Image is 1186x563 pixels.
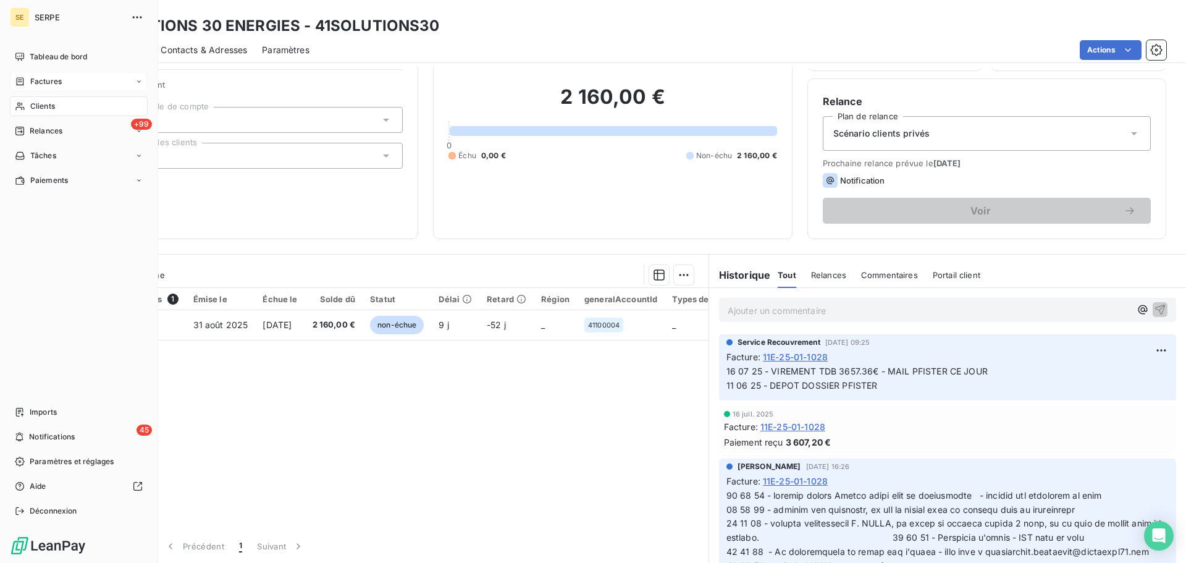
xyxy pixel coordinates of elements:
[724,420,758,433] span: Facture :
[737,150,777,161] span: 2 160,00 €
[263,294,297,304] div: Échue le
[161,44,247,56] span: Contacts & Adresses
[726,350,760,363] span: Facture :
[29,431,75,442] span: Notifications
[933,158,961,168] span: [DATE]
[672,294,760,304] div: Types de contentieux
[811,270,846,280] span: Relances
[10,7,30,27] div: SE
[733,410,774,418] span: 16 juil. 2025
[30,150,56,161] span: Tâches
[763,475,828,488] span: 11E-25-01-1028
[439,294,472,304] div: Délai
[448,85,776,122] h2: 2 160,00 €
[313,294,356,304] div: Solde dû
[447,140,452,150] span: 0
[99,80,403,97] span: Propriétés Client
[738,461,801,472] span: [PERSON_NAME]
[109,15,440,37] h3: SOLUTIONS 30 ENERGIES - 41SOLUTIONS30
[10,476,148,496] a: Aide
[696,150,732,161] span: Non-échu
[1144,521,1174,551] div: Open Intercom Messenger
[30,407,57,418] span: Imports
[806,463,850,470] span: [DATE] 16:26
[30,506,77,517] span: Déconnexion
[933,270,980,280] span: Portail client
[672,320,676,330] span: _
[823,94,1151,109] h6: Relance
[30,125,62,137] span: Relances
[738,337,820,348] span: Service Recouvrement
[1080,40,1142,60] button: Actions
[724,436,783,449] span: Paiement reçu
[137,425,152,436] span: 45
[823,198,1151,224] button: Voir
[263,320,292,330] span: [DATE]
[763,350,828,363] span: 11E-25-01-1028
[778,270,796,280] span: Tout
[541,294,570,304] div: Région
[30,101,55,112] span: Clients
[458,150,476,161] span: Échu
[262,44,309,56] span: Paramètres
[131,119,152,130] span: +99
[370,294,424,304] div: Statut
[30,175,68,186] span: Paiements
[232,533,250,559] button: 1
[35,12,124,22] span: SERPE
[709,268,771,282] h6: Historique
[825,339,870,346] span: [DATE] 09:25
[370,316,424,334] span: non-échue
[838,206,1124,216] span: Voir
[481,150,506,161] span: 0,00 €
[487,294,526,304] div: Retard
[193,320,248,330] span: 31 août 2025
[157,533,232,559] button: Précédent
[193,294,248,304] div: Émise le
[823,158,1151,168] span: Prochaine relance prévue le
[167,294,179,305] span: 1
[861,270,918,280] span: Commentaires
[584,294,657,304] div: generalAccountId
[760,420,825,433] span: 11E-25-01-1028
[30,456,114,467] span: Paramètres et réglages
[30,481,46,492] span: Aide
[239,540,242,552] span: 1
[439,320,448,330] span: 9 j
[833,127,930,140] span: Scénario clients privés
[10,536,86,556] img: Logo LeanPay
[786,436,831,449] span: 3 607,20 €
[30,51,87,62] span: Tableau de bord
[30,76,62,87] span: Factures
[541,320,545,330] span: _
[840,176,885,185] span: Notification
[726,475,760,488] span: Facture :
[250,533,312,559] button: Suivant
[487,320,506,330] span: -52 j
[588,321,620,329] span: 41100004
[313,319,356,331] span: 2 160,00 €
